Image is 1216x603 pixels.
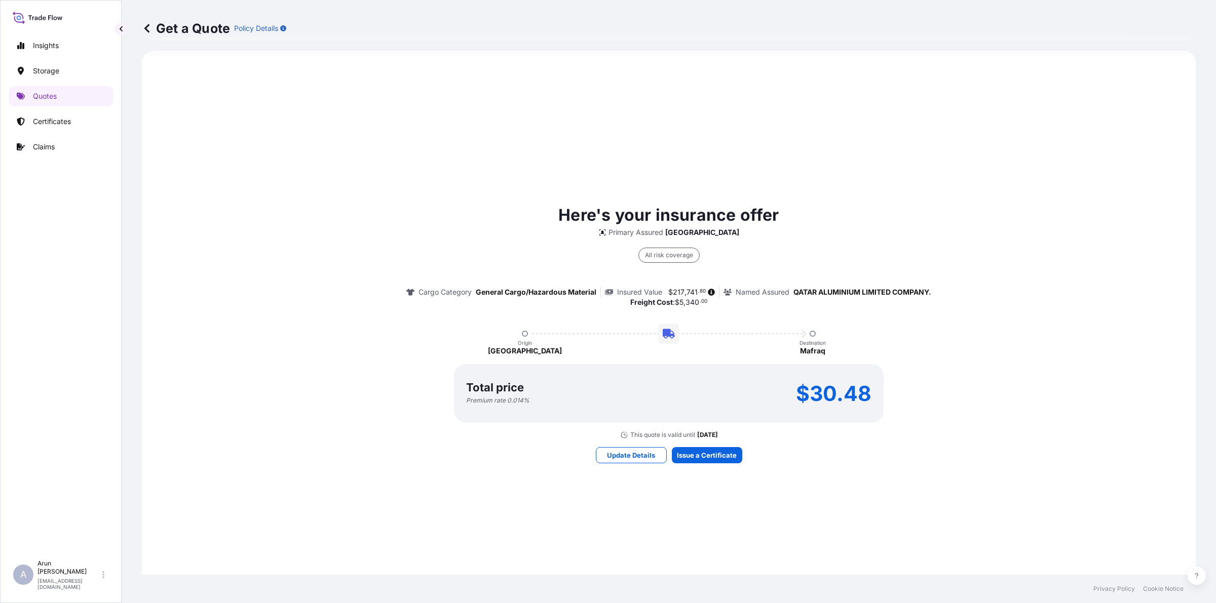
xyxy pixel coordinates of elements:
a: Quotes [9,86,113,106]
span: A [20,570,26,580]
p: [DATE] [697,431,718,439]
p: This quote is valid until [630,431,695,439]
p: Mafraq [800,346,825,356]
b: Freight Cost [630,298,673,306]
p: Insured Value [617,287,662,297]
p: Get a Quote [142,20,230,36]
p: Premium rate 0.014 % [466,396,529,405]
p: Quotes [33,91,57,101]
span: , [685,289,687,296]
span: 741 [687,289,698,296]
a: Cookie Notice [1143,585,1184,593]
span: . [700,300,701,303]
a: Certificates [9,111,113,132]
p: Origin [518,340,532,346]
p: [GEOGRAPHIC_DATA] [488,346,562,356]
span: , [683,299,686,306]
p: Primary Assured [609,227,663,237]
p: Destination [800,340,826,346]
p: : [630,297,708,307]
p: Total price [466,382,524,392]
a: Privacy Policy [1093,585,1135,593]
span: $ [675,299,679,306]
span: $ [668,289,673,296]
p: Named Assured [736,287,789,297]
a: Storage [9,61,113,81]
p: [EMAIL_ADDRESS][DOMAIN_NAME] [37,578,100,590]
p: [GEOGRAPHIC_DATA] [665,227,739,237]
a: Insights [9,35,113,56]
a: Claims [9,137,113,157]
p: Certificates [33,116,71,127]
p: Here's your insurance offer [558,203,779,227]
span: 5 [679,299,683,306]
p: Update Details [607,450,655,460]
p: QATAR ALUMINIUM LIMITED COMPANY. [793,287,931,297]
p: General Cargo/Hazardous Material [476,287,596,297]
span: 80 [700,290,706,293]
p: $30.48 [796,385,871,401]
span: 217 [673,289,685,296]
span: 00 [701,300,707,303]
p: Arun [PERSON_NAME] [37,559,100,576]
span: 340 [686,299,699,306]
p: Insights [33,41,59,51]
button: Update Details [596,447,667,463]
p: Policy Details [234,23,278,33]
div: All risk coverage [638,248,700,263]
span: . [698,290,700,293]
p: Issue a Certificate [677,450,737,460]
p: Claims [33,142,55,152]
p: Cargo Category [419,287,472,297]
button: Issue a Certificate [672,447,742,463]
p: Storage [33,66,59,76]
